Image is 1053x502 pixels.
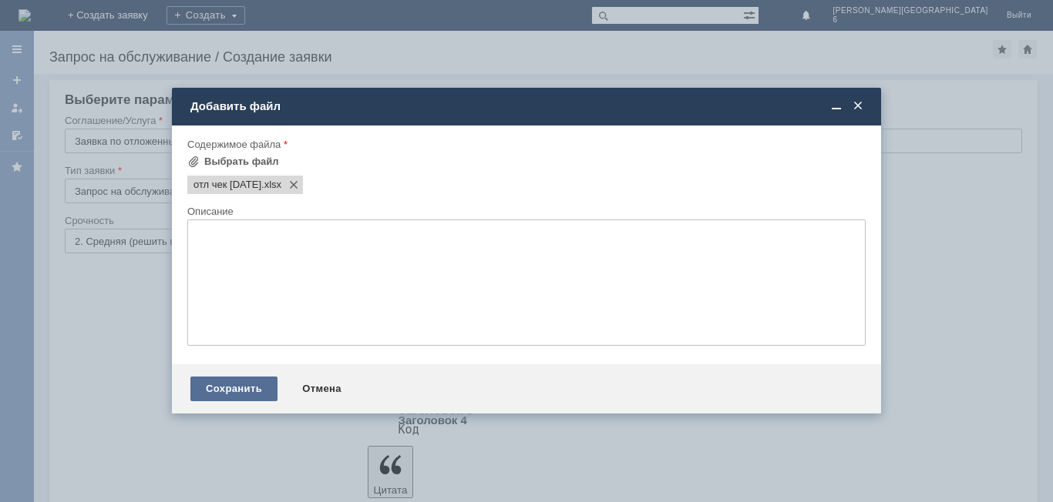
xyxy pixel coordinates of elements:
[829,99,844,113] span: Свернуть (Ctrl + M)
[204,156,279,168] div: Выбрать файл
[190,99,866,113] div: Добавить файл
[261,179,281,191] span: отл чек 11.08.25.xlsx
[187,206,863,216] div: Описание
[187,139,863,149] div: Содержимое файла
[850,99,866,113] span: Закрыть
[193,179,261,191] span: отл чек 11.08.25.xlsx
